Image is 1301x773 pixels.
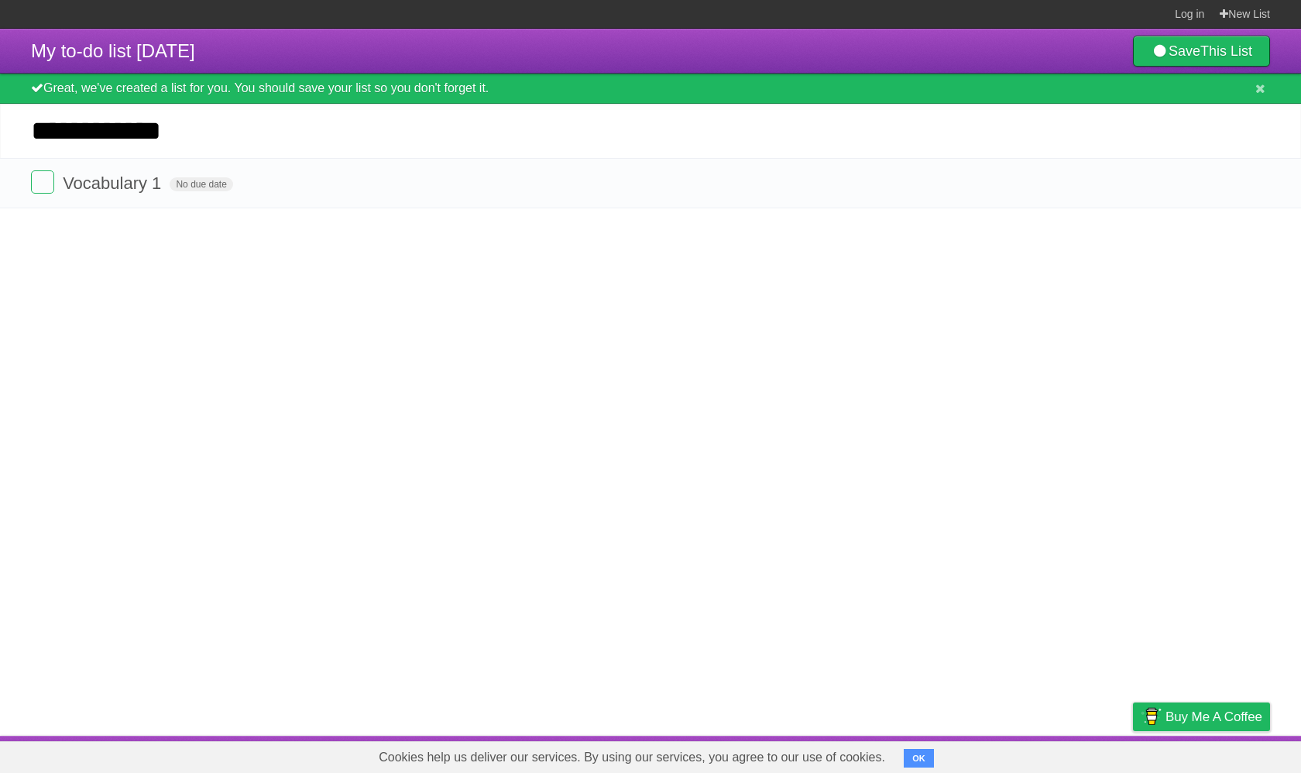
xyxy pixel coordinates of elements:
[1133,703,1270,731] a: Buy me a coffee
[170,177,232,191] span: No due date
[1133,36,1270,67] a: SaveThis List
[904,749,934,768] button: OK
[927,740,959,769] a: About
[1060,740,1094,769] a: Terms
[1200,43,1252,59] b: This List
[1141,703,1162,730] img: Buy me a coffee
[63,173,165,193] span: Vocabulary 1
[1165,703,1262,730] span: Buy me a coffee
[31,170,54,194] label: Done
[978,740,1041,769] a: Developers
[1172,740,1270,769] a: Suggest a feature
[363,742,901,773] span: Cookies help us deliver our services. By using our services, you agree to our use of cookies.
[1113,740,1153,769] a: Privacy
[31,40,195,61] span: My to-do list [DATE]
